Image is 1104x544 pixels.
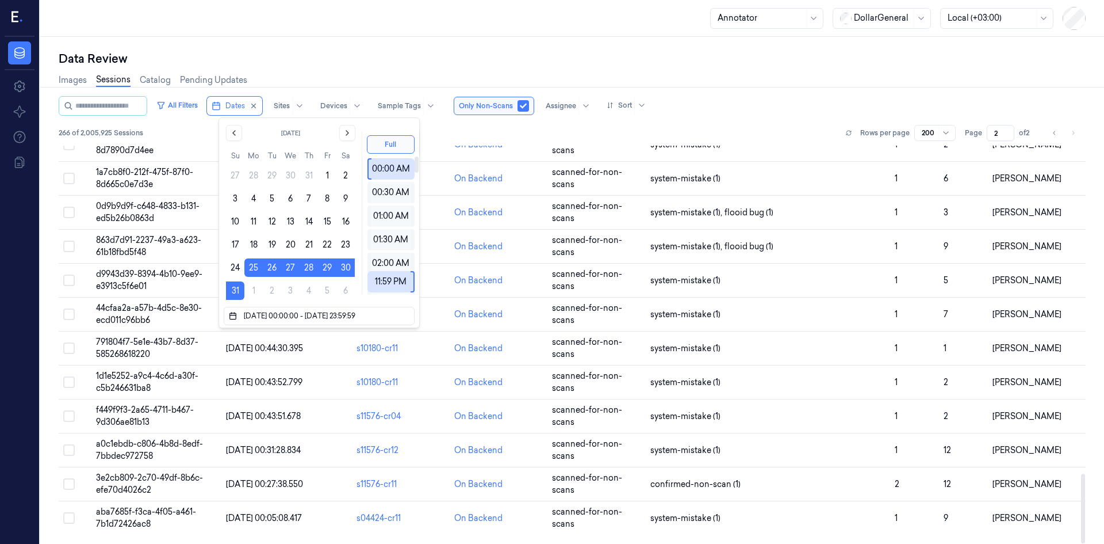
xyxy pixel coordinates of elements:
[371,271,410,292] div: 11:59 PM
[96,235,201,257] span: 863d7d91-2237-49a3-a623-61b18fbd5f48
[180,74,247,86] a: Pending Updates
[226,411,301,421] span: [DATE] 00:43:51.678
[244,281,263,300] button: Monday, September 1st, 2025
[992,513,1061,523] span: [PERSON_NAME]
[944,207,948,218] span: 3
[356,376,445,389] div: s10180-cr11
[650,173,720,185] span: system-mistake (1)
[244,150,263,162] th: Monday
[860,128,910,138] p: Rows per page
[263,212,281,231] button: Tuesday, August 12th, 2025
[207,97,262,115] button: Dates
[300,166,318,185] button: Thursday, July 31st, 2025
[552,303,622,325] span: scanned-for-non-scans
[226,235,244,254] button: Sunday, August 17th, 2025
[281,212,300,231] button: Wednesday, August 13th, 2025
[318,281,336,300] button: Friday, September 5th, 2025
[552,507,622,529] span: scanned-for-non-scans
[241,309,404,323] input: Dates
[244,189,263,208] button: Monday, August 4th, 2025
[944,139,948,150] span: 2
[895,513,898,523] span: 1
[895,445,898,455] span: 1
[281,281,300,300] button: Wednesday, September 3rd, 2025
[650,343,720,355] span: system-mistake (1)
[992,343,1061,353] span: [PERSON_NAME]
[944,411,948,421] span: 2
[63,173,75,184] button: Select row
[895,207,898,218] span: 1
[992,479,1061,489] span: [PERSON_NAME]
[140,74,171,86] a: Catalog
[895,173,898,184] span: 1
[96,473,203,495] span: 3e2cb809-2c70-49df-8b6c-efe70d4026c2
[650,376,720,389] span: system-mistake (1)
[992,139,1061,150] span: [PERSON_NAME]
[454,309,503,321] div: On Backend
[96,201,200,223] span: 0d9b9d9f-c648-4833-b131-ed5b26b0863d
[650,309,720,321] span: system-mistake (1)
[650,512,720,524] span: system-mistake (1)
[281,189,300,208] button: Wednesday, August 6th, 2025
[226,445,301,455] span: [DATE] 00:31:28.834
[944,241,948,252] span: 9
[96,74,131,87] a: Sessions
[281,166,300,185] button: Wednesday, July 30th, 2025
[226,343,303,353] span: [DATE] 00:44:30.395
[552,201,622,223] span: scanned-for-non-scans
[1046,125,1081,141] nav: pagination
[339,125,355,141] button: Go to the Next Month
[318,150,336,162] th: Friday
[59,128,143,138] span: 266 of 2,005,925 Sessions
[895,479,899,489] span: 2
[992,411,1061,421] span: [PERSON_NAME]
[96,167,193,189] span: 1a7cb8f0-212f-475f-87f0-8d665c0e7d3e
[371,182,411,203] div: 00:30 AM
[992,207,1061,218] span: [PERSON_NAME]
[281,258,300,277] button: Wednesday, August 27th, 2025, selected
[263,166,281,185] button: Tuesday, July 29th, 2025
[281,235,300,254] button: Wednesday, August 20th, 2025
[895,343,898,353] span: 1
[300,189,318,208] button: Thursday, August 7th, 2025
[63,207,75,218] button: Select row
[367,135,415,154] button: Full
[895,139,898,150] span: 1
[318,258,336,277] button: Friday, August 29th, 2025, selected
[96,371,198,393] span: 1d1e5252-a9c4-4c6d-a30f-c5b246631ba8
[895,241,898,252] span: 1
[226,281,244,300] button: Sunday, August 31st, 2025, selected
[552,439,622,461] span: scanned-for-non-scans
[244,235,263,254] button: Monday, August 18th, 2025
[244,166,263,185] button: Monday, July 28th, 2025
[371,229,411,250] div: 01:30 AM
[300,235,318,254] button: Thursday, August 21st, 2025
[226,189,244,208] button: Sunday, August 3rd, 2025
[356,478,445,490] div: s11576-cr11
[244,212,263,231] button: Monday, August 11th, 2025
[552,337,622,359] span: scanned-for-non-scans
[454,173,503,185] div: On Backend
[992,309,1061,319] span: [PERSON_NAME]
[356,444,445,456] div: s11576-cr12
[226,166,244,185] button: Sunday, July 27th, 2025
[454,275,503,287] div: On Backend
[63,241,75,252] button: Select row
[96,303,202,325] span: 44cfaa2a-a57b-4d5c-8e30-ecd011c96bb6
[63,410,75,422] button: Select row
[300,150,318,162] th: Thursday
[226,479,303,489] span: [DATE] 00:27:38.550
[650,275,720,287] span: system-mistake (1)
[454,478,503,490] div: On Backend
[992,275,1061,286] span: [PERSON_NAME]
[895,275,898,286] span: 1
[650,241,724,253] span: system-mistake (1) ,
[318,166,336,185] button: Friday, August 1st, 2025
[895,377,898,387] span: 1
[249,125,332,141] button: [DATE]
[992,173,1061,184] span: [PERSON_NAME]
[336,281,355,300] button: Saturday, September 6th, 2025
[226,212,244,231] button: Sunday, August 10th, 2025
[263,189,281,208] button: Tuesday, August 5th, 2025
[318,235,336,254] button: Friday, August 22nd, 2025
